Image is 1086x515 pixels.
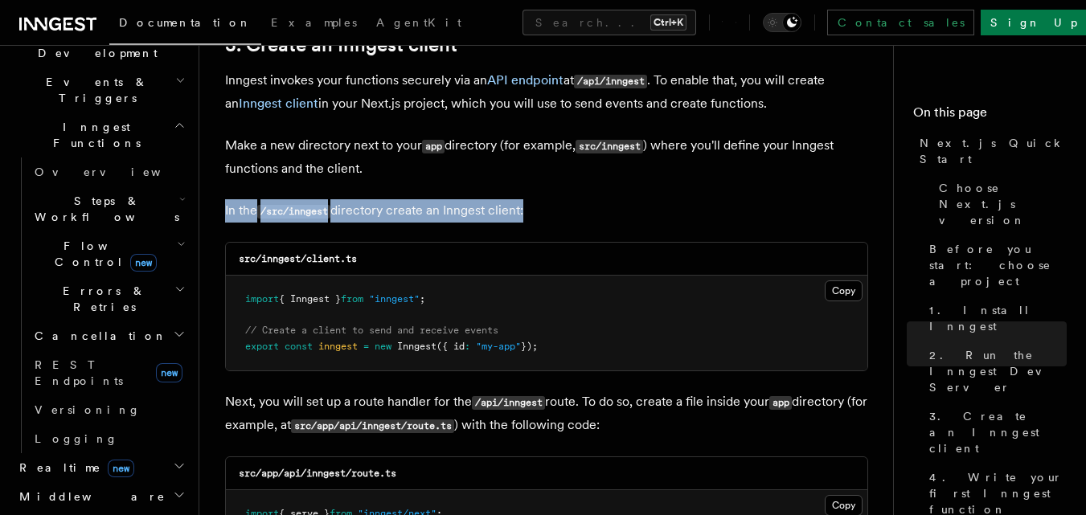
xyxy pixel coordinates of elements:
[476,341,521,352] span: "my-app"
[769,396,792,410] code: app
[245,293,279,305] span: import
[225,390,868,437] p: Next, you will set up a route handler for the route. To do so, create a file inside your director...
[130,254,157,272] span: new
[763,13,801,32] button: Toggle dark mode
[28,328,167,344] span: Cancellation
[245,341,279,352] span: export
[28,283,174,315] span: Errors & Retries
[574,75,647,88] code: /api/inngest
[913,103,1067,129] h4: On this page
[35,432,118,445] span: Logging
[929,241,1067,289] span: Before you start: choose a project
[13,119,174,151] span: Inngest Functions
[369,293,420,305] span: "inngest"
[13,29,175,61] span: Local Development
[420,293,425,305] span: ;
[827,10,974,35] a: Contact sales
[397,341,436,352] span: Inngest
[225,134,868,180] p: Make a new directory next to your directory (for example, ) where you'll define your Inngest func...
[13,482,189,511] button: Middleware
[225,199,868,223] p: In the directory create an Inngest client:
[28,395,189,424] a: Versioning
[367,5,471,43] a: AgentKit
[913,129,1067,174] a: Next.js Quick Start
[13,157,189,453] div: Inngest Functions
[239,253,357,264] code: src/inngest/client.ts
[119,16,252,29] span: Documentation
[923,341,1067,402] a: 2. Run the Inngest Dev Server
[13,488,166,505] span: Middleware
[285,341,313,352] span: const
[239,468,396,479] code: src/app/api/inngest/route.ts
[523,10,696,35] button: Search...Ctrl+K
[13,460,134,476] span: Realtime
[28,157,189,186] a: Overview
[920,135,1067,167] span: Next.js Quick Start
[291,419,454,433] code: src/app/api/inngest/route.ts
[28,238,177,270] span: Flow Control
[923,402,1067,463] a: 3. Create an Inngest client
[13,67,189,112] button: Events & Triggers
[929,408,1067,456] span: 3. Create an Inngest client
[923,235,1067,296] a: Before you start: choose a project
[650,14,686,31] kbd: Ctrl+K
[239,96,318,111] a: Inngest client
[13,74,175,106] span: Events & Triggers
[929,347,1067,395] span: 2. Run the Inngest Dev Server
[422,140,445,153] code: app
[341,293,363,305] span: from
[465,341,470,352] span: :
[487,72,563,88] a: API endpoint
[13,453,189,482] button: Realtimenew
[28,321,189,350] button: Cancellation
[376,16,461,29] span: AgentKit
[225,69,868,115] p: Inngest invokes your functions securely via an at . To enable that, you will create an in your Ne...
[939,180,1067,228] span: Choose Next.js version
[923,296,1067,341] a: 1. Install Inngest
[28,193,179,225] span: Steps & Workflows
[271,16,357,29] span: Examples
[929,302,1067,334] span: 1. Install Inngest
[28,350,189,395] a: REST Endpointsnew
[28,186,189,231] button: Steps & Workflows
[28,276,189,321] button: Errors & Retries
[28,424,189,453] a: Logging
[472,396,545,410] code: /api/inngest
[109,5,261,45] a: Documentation
[521,341,538,352] span: });
[261,5,367,43] a: Examples
[35,403,141,416] span: Versioning
[28,231,189,276] button: Flow Controlnew
[257,205,330,219] code: /src/inngest
[245,325,498,336] span: // Create a client to send and receive events
[13,112,189,157] button: Inngest Functions
[576,140,643,153] code: src/inngest
[156,363,182,382] span: new
[13,22,189,67] button: Local Development
[363,341,369,352] span: =
[279,293,341,305] span: { Inngest }
[375,341,391,352] span: new
[35,166,200,178] span: Overview
[436,341,465,352] span: ({ id
[318,341,358,352] span: inngest
[108,460,134,477] span: new
[825,280,863,301] button: Copy
[35,358,123,387] span: REST Endpoints
[932,174,1067,235] a: Choose Next.js version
